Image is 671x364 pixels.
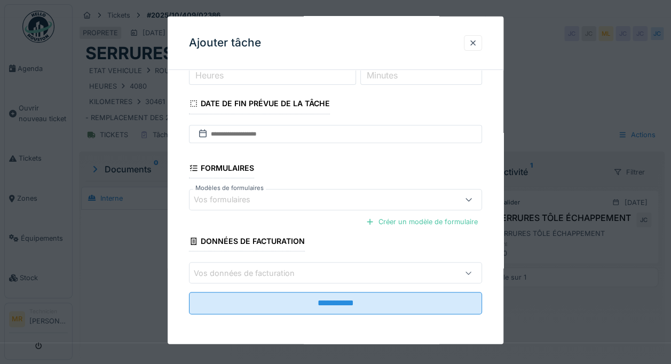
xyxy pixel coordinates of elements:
div: Données de facturation [189,233,305,251]
div: Date de fin prévue de la tâche [189,96,330,114]
label: Heures [193,69,226,82]
div: Créer un modèle de formulaire [361,215,482,229]
div: Vos données de facturation [194,267,310,279]
div: Formulaires [189,160,254,178]
div: Vos formulaires [194,194,265,205]
h3: Ajouter tâche [189,36,261,50]
label: Minutes [365,69,400,82]
label: Modèles de formulaires [193,184,266,193]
